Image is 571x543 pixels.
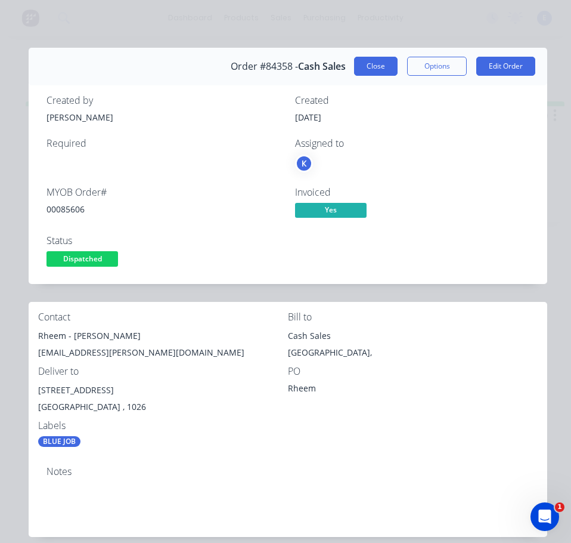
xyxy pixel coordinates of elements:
[38,382,288,399] div: [STREET_ADDRESS]
[288,366,538,377] div: PO
[295,155,313,172] button: K
[407,57,467,76] button: Options
[46,111,281,124] div: [PERSON_NAME]
[46,138,281,149] div: Required
[231,61,298,72] span: Order #84358 -
[38,311,288,323] div: Contact
[38,328,288,366] div: Rheem - [PERSON_NAME][EMAIL_ADDRESS][PERSON_NAME][DOMAIN_NAME]
[476,57,535,76] button: Edit Order
[38,366,288,377] div: Deliver to
[38,420,288,431] div: Labels
[295,203,367,218] span: Yes
[38,436,80,447] div: BLUE JOB
[46,235,281,246] div: Status
[295,112,321,123] span: [DATE]
[295,138,529,149] div: Assigned to
[38,399,288,415] div: [GEOGRAPHIC_DATA] , 1026
[298,61,346,72] span: Cash Sales
[46,203,281,215] div: 00085606
[46,251,118,269] button: Dispatched
[38,382,288,420] div: [STREET_ADDRESS][GEOGRAPHIC_DATA] , 1026
[530,502,559,531] iframe: Intercom live chat
[46,466,529,477] div: Notes
[288,328,538,344] div: Cash Sales
[38,344,288,361] div: [EMAIL_ADDRESS][PERSON_NAME][DOMAIN_NAME]
[288,311,538,323] div: Bill to
[295,95,529,106] div: Created
[46,95,281,106] div: Created by
[288,328,538,366] div: Cash Sales[GEOGRAPHIC_DATA],
[38,328,288,344] div: Rheem - [PERSON_NAME]
[295,187,529,198] div: Invoiced
[288,382,437,399] div: Rheem
[354,57,398,76] button: Close
[555,502,564,512] span: 1
[46,251,118,266] span: Dispatched
[46,187,281,198] div: MYOB Order #
[288,344,538,361] div: [GEOGRAPHIC_DATA],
